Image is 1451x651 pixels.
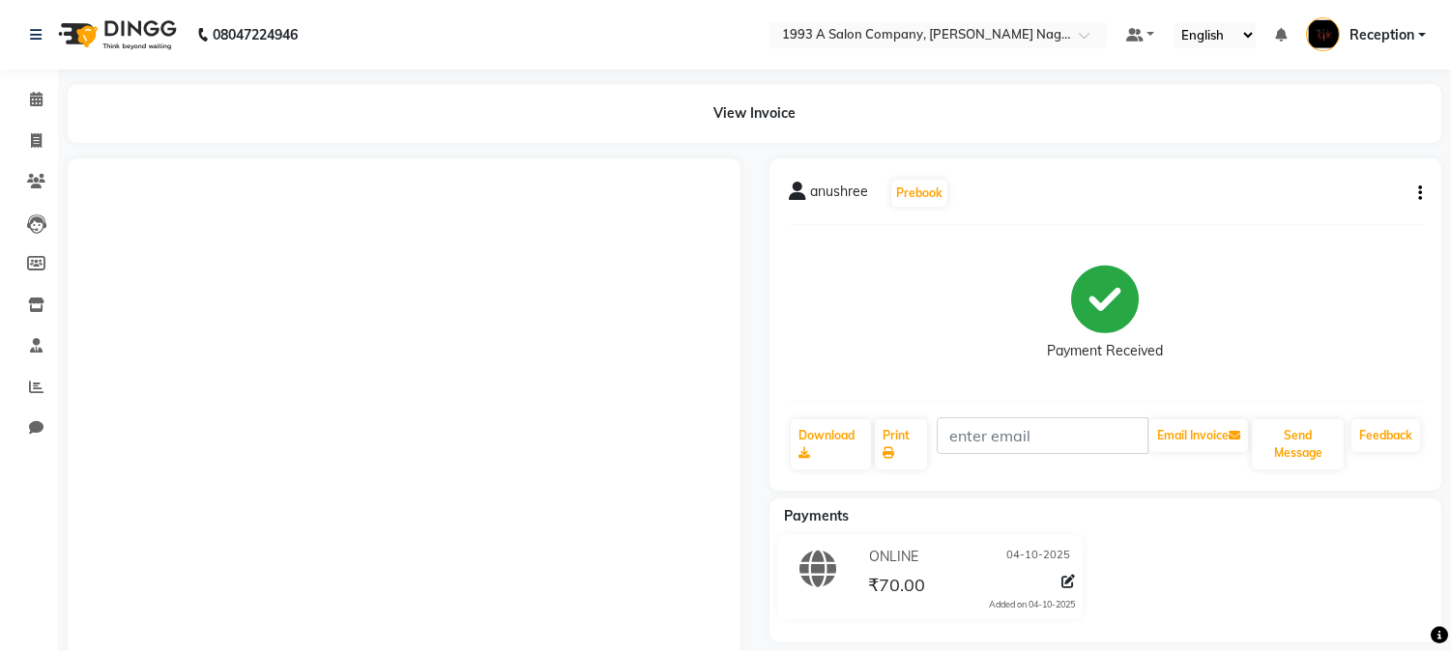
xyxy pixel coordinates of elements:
[784,507,849,524] span: Payments
[68,84,1441,143] div: View Invoice
[213,8,298,62] b: 08047224946
[810,182,868,209] span: anushree
[869,547,918,567] span: ONLINE
[1252,419,1344,469] button: Send Message
[989,598,1075,611] div: Added on 04-10-2025
[1351,419,1420,452] a: Feedback
[875,419,927,469] a: Print
[937,417,1148,454] input: enter email
[891,180,947,207] button: Prebook
[1149,419,1248,452] button: Email Invoice
[868,574,925,601] span: ₹70.00
[1047,341,1163,361] div: Payment Received
[1306,17,1340,51] img: Reception
[1006,547,1070,567] span: 04-10-2025
[1349,25,1414,45] span: Reception
[791,419,871,469] a: Download
[49,8,182,62] img: logo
